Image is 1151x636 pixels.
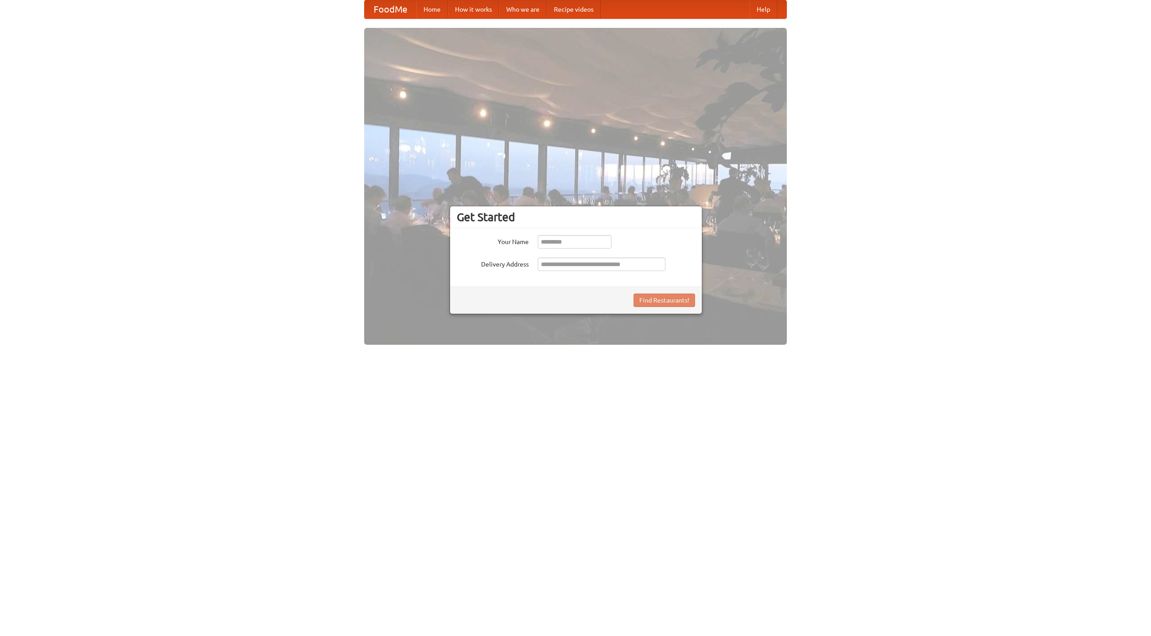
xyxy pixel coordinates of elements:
a: How it works [448,0,499,18]
a: Help [749,0,777,18]
button: Find Restaurants! [633,294,695,307]
a: FoodMe [365,0,416,18]
a: Home [416,0,448,18]
a: Recipe videos [547,0,601,18]
h3: Get Started [457,210,695,224]
a: Who we are [499,0,547,18]
label: Your Name [457,235,529,246]
label: Delivery Address [457,258,529,269]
